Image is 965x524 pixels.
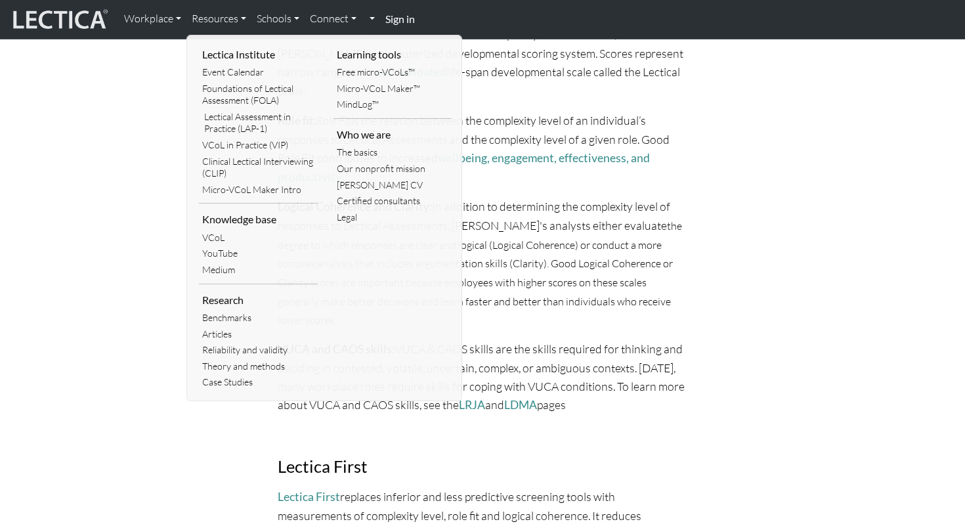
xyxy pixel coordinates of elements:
[385,12,415,25] strong: Sign in
[278,197,687,329] p: In addition to determining the complexity level of responses to Lectical Assessments, [PERSON_NAM...
[333,44,452,65] li: Learning tools
[199,109,318,137] a: Lectical Assessment in Practice (LAP-1)
[278,490,340,504] a: Lectica First
[278,339,687,415] p: VUCA & CAOS skills are the skills required for thinking and deciding in contested, volatile, unce...
[199,310,318,326] a: Benchmarks
[333,124,452,145] li: Who we are
[333,97,452,113] a: MindLog™
[333,81,452,97] a: Micro-VCoL Maker™
[186,5,251,33] a: Resources
[333,177,452,194] a: [PERSON_NAME] CV
[305,5,362,33] a: Connect
[504,398,537,412] a: LDMA
[10,7,108,32] img: lecticalive
[278,111,687,187] p: is the relation between the complexity level of an individual’s responses to Lectical Assessments...
[278,456,687,477] h3: Lectica First
[333,64,452,81] a: Free micro-VCoLs™
[199,326,318,343] a: Articles
[333,193,452,209] a: Certified consultants
[199,44,318,65] li: Lectica Institute
[199,209,318,230] li: Knowledge base
[199,290,318,311] li: Research
[119,5,186,33] a: Workplace
[199,342,318,359] a: Reliability and validity
[199,374,318,391] a: Case Studies
[199,182,318,198] a: Micro-VCoL Maker Intro
[333,161,452,177] a: Our nonprofit mission
[199,246,318,262] a: YouTube
[199,154,318,182] a: Clinical Lectical Interviewing (CLIP)
[333,209,452,226] a: Legal
[199,230,318,246] a: VCoL
[199,64,318,81] a: Event Calendar
[333,144,452,161] a: The basics
[199,359,318,375] a: Theory and methods
[199,81,318,109] a: Foundations of Lectical Assessment (FOLA)
[199,262,318,278] a: Medium
[251,5,305,33] a: Schools
[199,137,318,154] a: VCoL in Practice (VIP)
[459,398,485,412] a: LRJA
[380,5,420,33] a: Sign in
[278,151,650,184] a: wellbeing, engagement, effectiveness, and productivity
